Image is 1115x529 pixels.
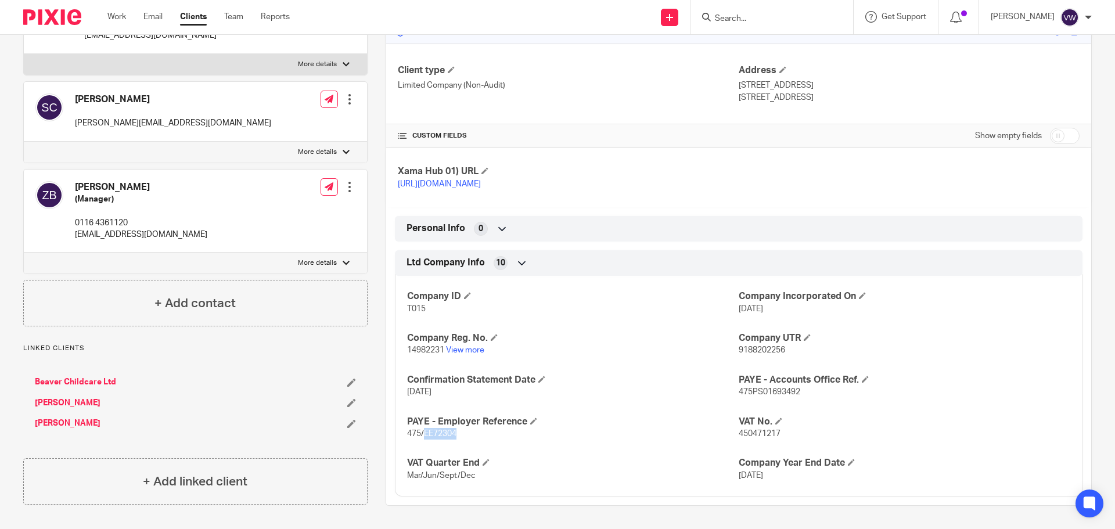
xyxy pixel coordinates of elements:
[35,376,116,388] a: Beaver Childcare Ltd
[154,294,236,312] h4: + Add contact
[35,181,63,209] img: svg%3E
[398,165,739,178] h4: Xama Hub 01) URL
[398,131,739,141] h4: CUSTOM FIELDS
[398,180,481,188] a: [URL][DOMAIN_NAME]
[298,60,337,69] p: More details
[35,397,100,409] a: [PERSON_NAME]
[261,11,290,23] a: Reports
[407,374,739,386] h4: Confirmation Statement Date
[298,258,337,268] p: More details
[479,223,483,235] span: 0
[143,11,163,23] a: Email
[739,374,1070,386] h4: PAYE - Accounts Office Ref.
[975,130,1042,142] label: Show empty fields
[398,80,739,91] p: Limited Company (Non-Audit)
[407,222,465,235] span: Personal Info
[1060,8,1079,27] img: svg%3E
[35,418,100,429] a: [PERSON_NAME]
[496,257,505,269] span: 10
[446,346,484,354] a: View more
[407,332,739,344] h4: Company Reg. No.
[739,80,1080,91] p: [STREET_ADDRESS]
[75,117,271,129] p: [PERSON_NAME][EMAIL_ADDRESS][DOMAIN_NAME]
[739,416,1070,428] h4: VAT No.
[882,13,926,21] span: Get Support
[75,193,207,205] h5: (Manager)
[407,416,739,428] h4: PAYE - Employer Reference
[224,11,243,23] a: Team
[75,181,207,193] h4: [PERSON_NAME]
[398,64,739,77] h4: Client type
[739,332,1070,344] h4: Company UTR
[991,11,1055,23] p: [PERSON_NAME]
[75,93,271,106] h4: [PERSON_NAME]
[407,430,456,438] span: 475/EE72304
[143,473,247,491] h4: + Add linked client
[35,93,63,121] img: svg%3E
[107,11,126,23] a: Work
[739,64,1080,77] h4: Address
[714,14,818,24] input: Search
[739,290,1070,303] h4: Company Incorporated On
[407,290,739,303] h4: Company ID
[739,388,800,396] span: 475PS01693492
[407,388,431,396] span: [DATE]
[407,257,485,269] span: Ltd Company Info
[739,457,1070,469] h4: Company Year End Date
[180,11,207,23] a: Clients
[407,346,444,354] span: 14982231
[23,9,81,25] img: Pixie
[739,305,763,313] span: [DATE]
[739,430,780,438] span: 450471217
[84,30,217,41] p: [EMAIL_ADDRESS][DOMAIN_NAME]
[739,346,785,354] span: 9188202256
[75,217,207,229] p: 0116 4361120
[407,472,476,480] span: Mar/Jun/Sept/Dec
[407,457,739,469] h4: VAT Quarter End
[75,229,207,240] p: [EMAIL_ADDRESS][DOMAIN_NAME]
[298,147,337,157] p: More details
[739,92,1080,103] p: [STREET_ADDRESS]
[739,472,763,480] span: [DATE]
[23,344,368,353] p: Linked clients
[407,305,426,313] span: T015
